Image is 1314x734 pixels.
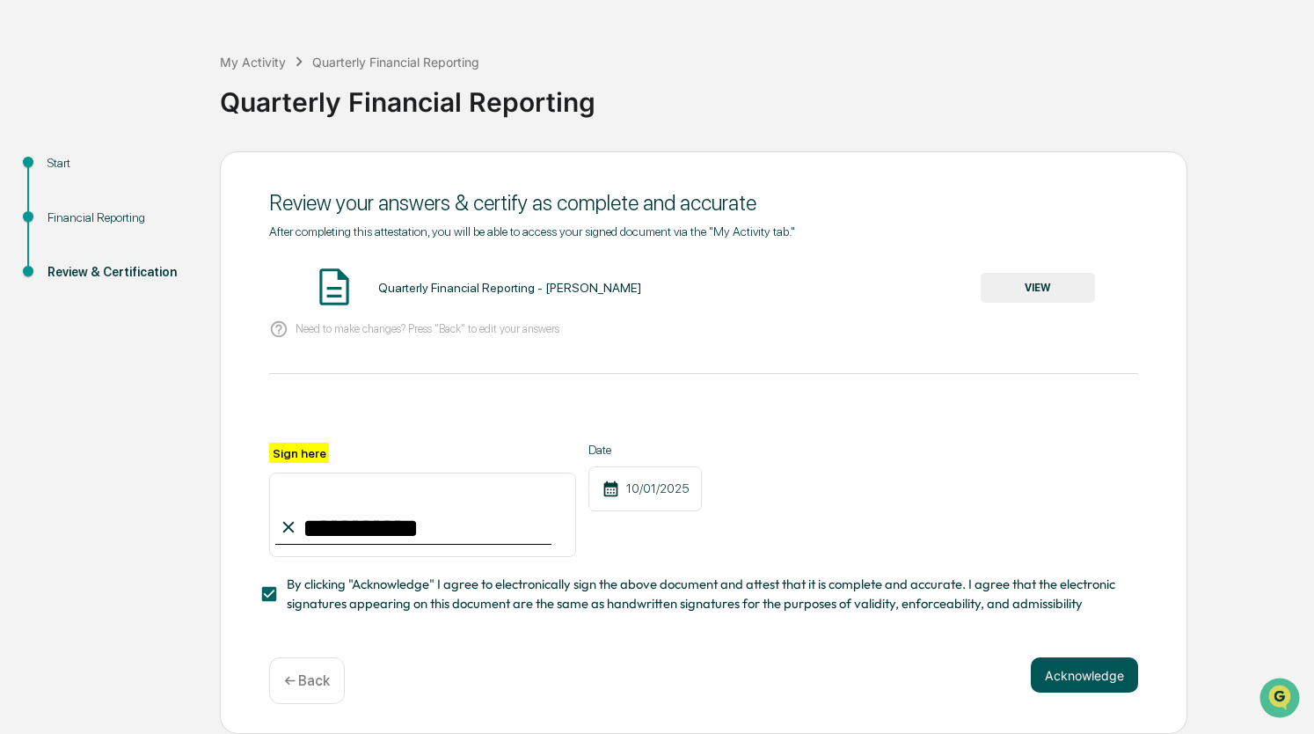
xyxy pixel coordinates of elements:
[287,575,1124,614] span: By clicking "Acknowledge" I agree to electronically sign the above document and attest that it is...
[269,190,1138,216] div: Review your answers & certify as complete and accurate
[60,151,223,165] div: We're available if you need us!
[220,55,286,70] div: My Activity
[47,154,192,172] div: Start
[1258,676,1305,723] iframe: Open customer support
[175,297,213,311] span: Pylon
[1031,657,1138,693] button: Acknowledge
[11,247,118,279] a: 🔎Data Lookup
[378,281,641,295] div: Quarterly Financial Reporting - [PERSON_NAME]
[18,134,49,165] img: 1746055101610-c473b297-6a78-478c-a979-82029cc54cd1
[11,214,120,246] a: 🖐️Preclearance
[128,223,142,237] div: 🗄️
[269,443,329,463] label: Sign here
[145,221,218,239] span: Attestations
[18,223,32,237] div: 🖐️
[47,263,192,282] div: Review & Certification
[35,221,113,239] span: Preclearance
[60,134,288,151] div: Start new chat
[269,224,795,239] span: After completing this attestation, you will be able to access your signed document via the "My Ac...
[588,443,702,457] label: Date
[124,297,213,311] a: Powered byPylon
[284,672,330,689] p: ← Back
[18,36,320,64] p: How can we help?
[220,72,1305,118] div: Quarterly Financial Reporting
[120,214,225,246] a: 🗄️Attestations
[299,139,320,160] button: Start new chat
[588,466,702,511] div: 10/01/2025
[35,254,111,272] span: Data Lookup
[18,256,32,270] div: 🔎
[312,265,356,309] img: Document Icon
[296,322,559,335] p: Need to make changes? Press "Back" to edit your answers
[47,209,192,227] div: Financial Reporting
[981,273,1095,303] button: VIEW
[312,55,479,70] div: Quarterly Financial Reporting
